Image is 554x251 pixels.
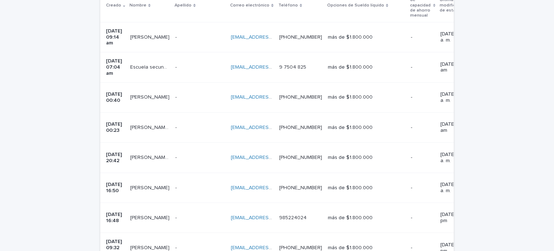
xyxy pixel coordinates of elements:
font: más de $1.800.000 [328,245,373,250]
font: [DATE] 11:19 a. m. [440,92,468,103]
font: - [175,155,177,160]
a: [PHONE_NUMBER] [279,35,322,40]
font: [DATE] 11:15 am [440,62,468,73]
a: [EMAIL_ADDRESS][DOMAIN_NAME] [231,185,312,190]
a: [PHONE_NUMBER] [279,185,322,190]
a: 985224024 [279,215,307,220]
font: más de $1.800.000 [328,185,373,190]
font: - [411,185,412,190]
font: - [175,125,177,130]
font: [DATE] 11:54 a. m. [440,182,469,193]
font: - [175,185,177,190]
font: - [175,215,177,220]
font: - [411,155,412,160]
a: [EMAIL_ADDRESS][DOMAIN_NAME] [231,215,312,220]
font: [PERSON_NAME] [130,245,170,250]
font: - [411,65,412,70]
a: [EMAIL_ADDRESS][DOMAIN_NAME] [231,245,312,250]
font: más de $1.800.000 [328,155,373,160]
font: [DATE] 12:04 pm [440,212,471,223]
font: [DATE] 07:04 am [106,59,123,76]
font: Apellido [175,3,192,8]
p: María Constanza [130,213,171,221]
font: - [175,245,177,250]
font: más de $1.800.000 [328,215,373,220]
font: más de $1.800.000 [328,95,373,100]
font: [PERSON_NAME] [PERSON_NAME] [130,155,210,160]
a: [PHONE_NUMBER] [279,155,322,160]
font: [DATE] 00:23 [106,122,123,133]
font: [PERSON_NAME] [PERSON_NAME] [130,125,210,130]
font: - [411,245,412,250]
font: [PERSON_NAME] [130,95,170,100]
font: [PERSON_NAME] [130,215,170,220]
font: - [175,95,177,100]
font: [DATE] 11:34 a. m. [440,152,469,163]
font: [DATE] 16:48 [106,212,123,223]
font: - [411,95,412,100]
p: Escuela secundaria Jerson [130,63,171,70]
a: [EMAIL_ADDRESS][DOMAIN_NAME] [231,125,312,130]
p: Martín Peña Chandia [130,183,171,191]
a: [EMAIL_ADDRESS][DOMAIN_NAME] [231,35,312,40]
font: [DATE] 16:50 [106,182,123,193]
font: más de $1.800.000 [328,35,373,40]
a: [PHONE_NUMBER] [279,125,322,130]
font: - [175,65,177,70]
font: [DATE] 20:42 [106,152,123,163]
font: Correo electrónico [230,3,269,8]
font: Teléfono [278,3,298,8]
font: - [175,35,177,40]
p: Luis Guillermo Vergara Vergara [130,153,171,161]
font: - [411,215,412,220]
a: [EMAIL_ADDRESS][DOMAIN_NAME] [231,155,312,160]
p: Carolina Salinas [130,243,171,251]
font: Nombre [129,3,146,8]
font: más de $1.800.000 [328,125,373,130]
font: [DATE] 09:14 am [106,29,123,46]
a: 9 7504 825 [279,65,306,70]
a: [EMAIL_ADDRESS][DOMAIN_NAME] [231,65,312,70]
font: [DATE] 00:40 [106,92,123,103]
font: más de $1.800.000 [328,65,373,70]
font: Escuela secundaria [PERSON_NAME] [130,65,216,70]
font: Creado [106,3,121,8]
p: María Eugenia [130,123,171,131]
a: [EMAIL_ADDRESS][PERSON_NAME][DOMAIN_NAME] [231,95,352,100]
font: [PERSON_NAME] [130,35,170,40]
font: - [411,35,412,40]
font: [DATE] 11:30 am [440,122,469,133]
a: [PHONE_NUMBER] [279,95,322,100]
font: Opciones de Sueldo líquido [327,3,384,8]
a: [PHONE_NUMBER] [279,245,322,250]
font: - [411,125,412,130]
font: [DATE] 11:07 a. m. [440,31,469,43]
font: [PERSON_NAME] [130,185,170,190]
